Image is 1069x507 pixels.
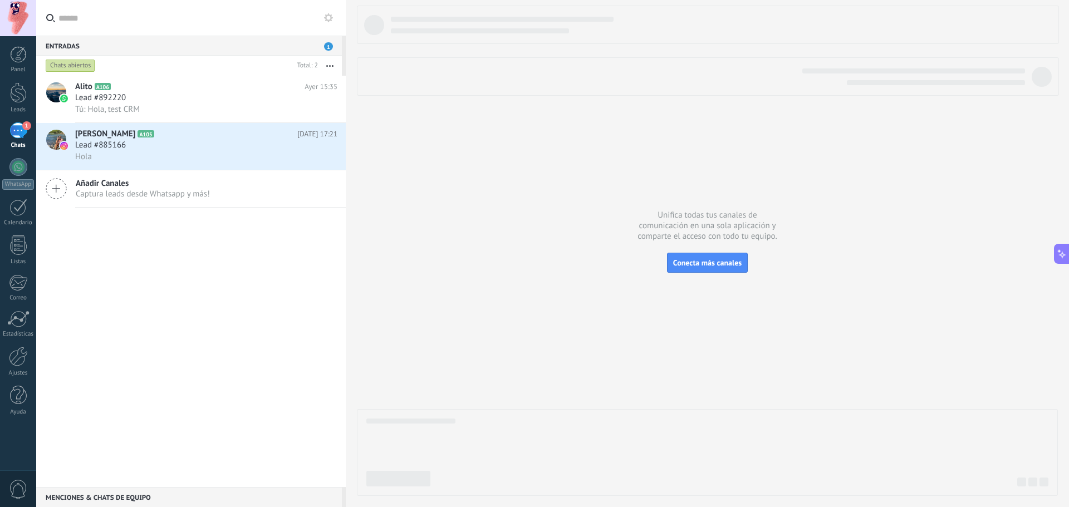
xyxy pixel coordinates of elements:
div: Entradas [36,36,342,56]
span: [DATE] 17:21 [297,129,337,140]
div: Estadísticas [2,331,35,338]
div: WhatsApp [2,179,34,190]
span: Captura leads desde Whatsapp y más! [76,189,210,199]
span: 1 [22,121,31,130]
span: Conecta más canales [673,258,742,268]
div: Panel [2,66,35,73]
button: Conecta más canales [667,253,748,273]
div: Leads [2,106,35,114]
div: Chats [2,142,35,149]
div: Ajustes [2,370,35,377]
span: Alito [75,81,92,92]
div: Correo [2,294,35,302]
div: Calendario [2,219,35,227]
div: Total: 2 [293,60,318,71]
div: Chats abiertos [46,59,95,72]
a: avataricon[PERSON_NAME]A105[DATE] 17:21Lead #885166Hola [36,123,346,170]
span: Tú: Hola, test CRM [75,104,140,115]
div: Menciones & Chats de equipo [36,487,342,507]
span: Hola [75,151,92,162]
span: A105 [138,130,154,137]
a: avatariconAlitoA106Ayer 15:35Lead #892220Tú: Hola, test CRM [36,76,346,122]
img: icon [60,95,68,102]
span: Lead #885166 [75,140,126,151]
span: 1 [324,42,333,51]
button: Más [318,56,342,76]
span: Lead #892220 [75,92,126,104]
span: A106 [95,83,111,90]
img: icon [60,142,68,150]
div: Ayuda [2,408,35,416]
div: Listas [2,258,35,265]
span: Añadir Canales [76,178,210,189]
span: [PERSON_NAME] [75,129,135,140]
span: Ayer 15:35 [305,81,337,92]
